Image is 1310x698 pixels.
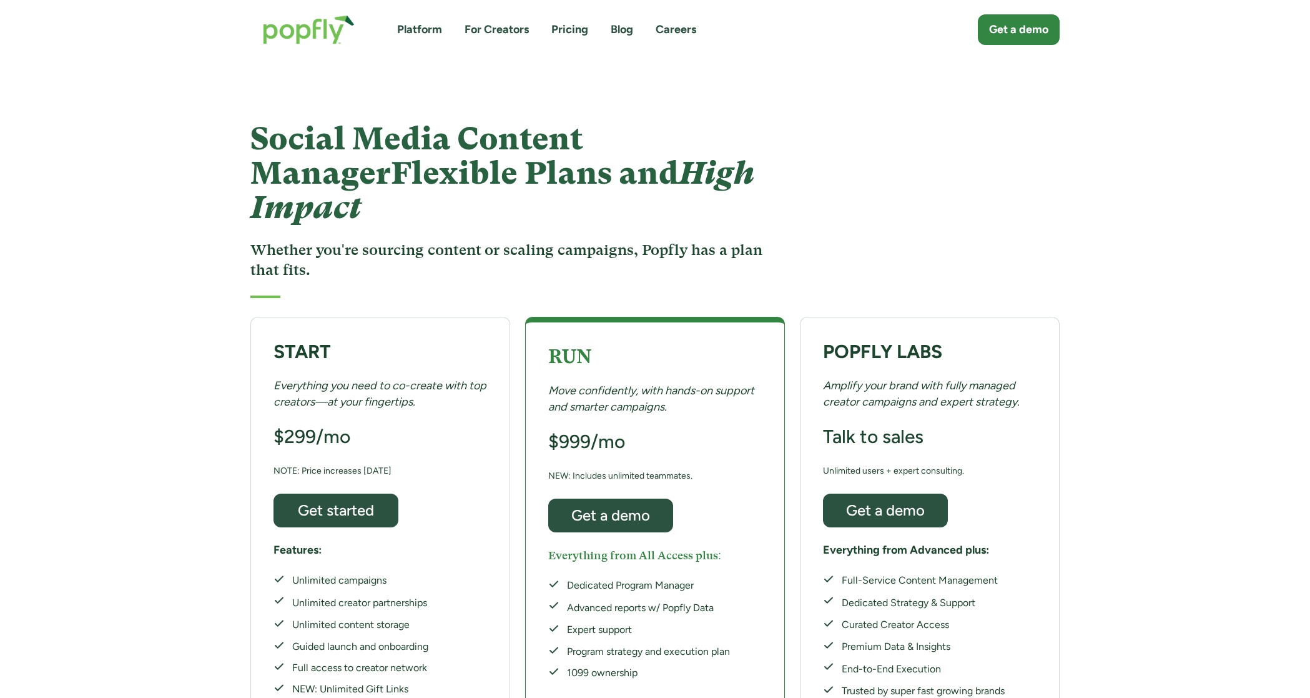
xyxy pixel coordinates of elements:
[842,574,1005,587] div: Full-Service Content Management
[842,640,1005,654] div: Premium Data & Insights
[656,22,696,37] a: Careers
[567,623,730,637] div: Expert support
[292,640,428,654] div: Guided launch and onboarding
[397,22,442,37] a: Platform
[978,14,1060,45] a: Get a demo
[567,579,730,592] div: Dedicated Program Manager
[551,22,588,37] a: Pricing
[292,682,428,696] div: NEW: Unlimited Gift Links
[823,542,989,558] h5: Everything from Advanced plus:
[250,155,754,226] span: Flexible Plans and
[548,430,625,454] h3: $999/mo
[834,502,937,518] div: Get a demo
[559,507,662,523] div: Get a demo
[273,340,331,363] strong: START
[250,155,754,226] em: High Impact
[823,379,1020,408] em: Amplify your brand with fully managed creator campaigns and expert strategy.
[842,618,1005,632] div: Curated Creator Access
[823,463,964,479] div: Unlimited users + expert consulting.
[285,502,387,518] div: Get started
[842,661,1005,677] div: End-to-End Execution
[292,661,428,675] div: Full access to creator network
[567,666,730,680] div: 1099 ownership
[567,600,730,616] div: Advanced reports w/ Popfly Data
[823,494,948,527] a: Get a demo
[273,542,322,558] h5: Features:
[273,379,486,408] em: Everything you need to co-create with top creators—at your fingertips.
[548,384,754,413] em: Move confidently, with hands-on support and smarter campaigns.
[250,240,768,281] h3: Whether you're sourcing content or scaling campaigns, Popfly has a plan that fits.
[548,547,721,563] h5: Everything from All Access plus:
[250,2,367,57] a: home
[842,595,1005,611] div: Dedicated Strategy & Support
[548,346,591,367] strong: RUN
[273,463,392,479] div: NOTE: Price increases [DATE]
[548,499,673,532] a: Get a demo
[989,22,1048,37] div: Get a demo
[250,122,768,225] h1: Social Media Content Manager
[823,425,923,449] h3: Talk to sales
[548,468,692,484] div: NEW: Includes unlimited teammates.
[842,684,1005,698] div: Trusted by super fast growing brands
[465,22,529,37] a: For Creators
[567,645,730,659] div: Program strategy and execution plan
[823,340,942,363] strong: POPFLY LABS
[292,574,428,587] div: Unlimited campaigns
[273,425,350,449] h3: $299/mo
[292,595,428,611] div: Unlimited creator partnerships
[611,22,633,37] a: Blog
[273,494,398,527] a: Get started
[292,618,428,632] div: Unlimited content storage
